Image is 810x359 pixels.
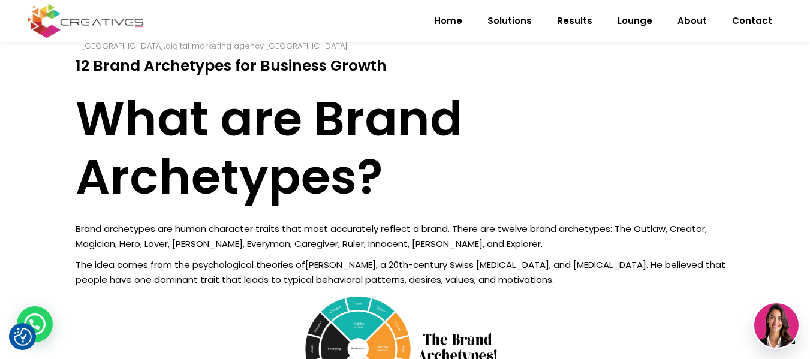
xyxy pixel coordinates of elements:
a: Results [544,5,605,37]
span: About [677,5,707,37]
a: Home [421,5,475,37]
button: Consent Preferences [14,328,32,346]
a: Contact [719,5,785,37]
p: The idea comes from the psychological theories of , a 20th-century Swiss [MEDICAL_DATA], and [MED... [76,257,735,287]
a: digital marketing agency [GEOGRAPHIC_DATA] [165,40,348,52]
span: Solutions [487,5,532,37]
img: agent [754,303,799,348]
a: Solutions [475,5,544,37]
span: Home [434,5,462,37]
span: Lounge [618,5,652,37]
img: Revisit consent button [14,328,32,346]
h4: 12 Brand Archetypes for Business Growth [76,57,735,75]
a: Lounge [605,5,665,37]
span: Results [557,5,592,37]
p: Brand archetypes are human character traits that most accurately reflect a brand. There are twelv... [76,221,735,251]
span: Contact [732,5,772,37]
div: WhatsApp contact [17,306,53,342]
a: About [665,5,719,37]
img: Creatives [25,2,146,40]
a: [PERSON_NAME] [305,258,376,271]
h1: What are Brand Archetypes? [76,90,735,206]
